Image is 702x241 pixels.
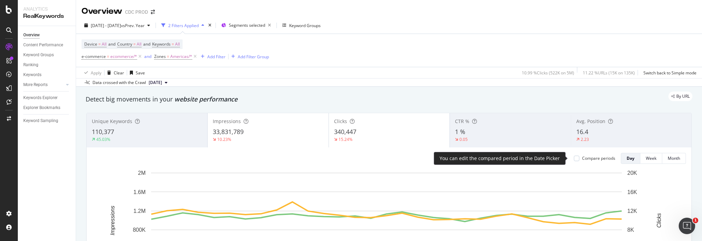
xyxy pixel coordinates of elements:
[23,71,41,79] div: Keywords
[459,136,468,142] div: 0.05
[91,70,101,76] div: Apply
[23,5,70,12] div: Analytics
[98,41,101,47] span: =
[138,170,146,176] text: 2M
[104,67,124,78] button: Clear
[102,39,107,49] span: All
[581,136,589,142] div: 2.23
[93,80,146,86] div: Data crossed with the Crawl
[108,41,115,47] span: and
[170,52,192,61] span: Americas/*
[82,67,101,78] button: Apply
[125,9,148,15] div: CDC PROD
[582,155,615,161] div: Compare periods
[175,39,180,49] span: All
[117,41,132,47] span: Country
[576,128,588,136] span: 16.4
[92,118,132,124] span: Unique Keywords
[23,81,64,88] a: More Reports
[167,53,169,59] span: =
[576,118,605,124] span: Avg. Position
[621,153,640,164] button: Day
[440,155,560,162] div: You can edit the compared period in the Date Picker
[668,92,692,101] div: legacy label
[172,41,174,47] span: =
[136,70,145,76] div: Save
[23,41,71,49] a: Content Performance
[627,155,635,161] div: Day
[23,51,54,59] div: Keyword Groups
[627,208,637,214] text: 12K
[154,53,166,59] span: Zones
[583,70,635,76] div: 11.22 % URLs ( 15K on 135K )
[82,5,122,17] div: Overview
[159,20,207,31] button: 2 Filters Applied
[143,41,150,47] span: and
[668,155,680,161] div: Month
[23,94,58,101] div: Keywords Explorer
[23,41,63,49] div: Content Performance
[149,80,162,86] span: 2025 Aug. 29th
[23,81,48,88] div: More Reports
[23,71,71,79] a: Keywords
[334,118,347,124] span: Clicks
[219,20,274,31] button: Segments selected
[144,53,151,60] button: and
[133,208,146,214] text: 1.2M
[198,52,225,61] button: Add Filter
[662,153,686,164] button: Month
[23,94,71,101] a: Keywords Explorer
[679,218,695,234] iframe: Intercom live chat
[455,118,469,124] span: CTR %
[91,23,121,28] span: [DATE] - [DATE]
[23,32,40,39] div: Overview
[229,22,265,28] span: Segments selected
[23,61,38,69] div: Ranking
[646,155,656,161] div: Week
[127,67,145,78] button: Save
[137,39,141,49] span: All
[110,206,115,235] text: Impressions
[23,12,70,20] div: RealKeywords
[643,70,697,76] div: Switch back to Simple mode
[213,118,241,124] span: Impressions
[455,128,465,136] span: 1 %
[133,189,146,195] text: 1.6M
[656,213,662,228] text: Clicks
[96,136,110,142] div: 45.03%
[229,52,269,61] button: Add Filter Group
[641,67,697,78] button: Switch back to Simple mode
[23,104,71,111] a: Explorer Bookmarks
[133,227,146,233] text: 800K
[693,218,698,223] span: 1
[207,22,213,29] div: times
[133,41,136,47] span: =
[23,32,71,39] a: Overview
[238,54,269,60] div: Add Filter Group
[627,189,637,195] text: 16K
[168,23,199,28] div: 2 Filters Applied
[289,23,321,28] div: Keyword Groups
[23,51,71,59] a: Keyword Groups
[121,23,145,28] span: vs Prev. Year
[23,117,58,124] div: Keyword Sampling
[217,136,231,142] div: 10.23%
[676,94,690,98] span: By URL
[152,41,171,47] span: Keywords
[151,10,155,14] div: arrow-right-arrow-left
[107,53,109,59] span: =
[82,53,106,59] span: e-commerce
[144,53,151,59] div: and
[110,52,137,61] span: ecommerce/*
[207,54,225,60] div: Add Filter
[82,20,153,31] button: [DATE] - [DATE]vsPrev. Year
[84,41,97,47] span: Device
[338,136,353,142] div: 15.24%
[640,153,662,164] button: Week
[280,20,323,31] button: Keyword Groups
[23,61,71,69] a: Ranking
[92,128,114,136] span: 110,377
[114,70,124,76] div: Clear
[627,227,634,233] text: 8K
[213,128,244,136] span: 33,831,789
